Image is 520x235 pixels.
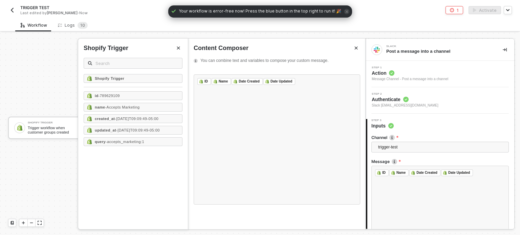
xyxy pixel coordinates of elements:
img: fieldIcon [233,79,237,84]
img: fieldIcon [199,79,203,84]
strong: id [95,94,99,98]
span: - [DATE]T09:09:49-05:00 [116,128,160,132]
img: created_at [87,116,92,121]
img: search [88,61,92,65]
span: - [DATE]T09:09:49-05:00 [115,117,158,121]
span: Inputs [371,122,394,129]
input: Search [95,60,178,67]
div: ID [204,78,208,85]
span: icon-play [21,221,25,225]
strong: name [95,105,105,109]
span: Action [372,70,448,76]
span: Your workflow is error-free now! Press the blue button in the top right to run it! 🎉 [179,8,341,15]
img: icon-info [392,159,397,164]
sup: 10 [78,22,88,29]
div: Logs [58,22,88,29]
span: icon-error-page [450,8,454,12]
img: fieldIcon [213,79,217,84]
img: fieldIcon [391,171,395,175]
span: trigger-test [378,142,505,152]
img: Shopify Trigger [87,76,92,81]
span: Step 3 [371,119,394,122]
div: Date Created [239,78,260,85]
span: icon-close [344,9,349,14]
span: [PERSON_NAME] [47,10,78,15]
div: Step 2Authenticate Slack [EMAIL_ADDRESS][DOMAIN_NAME] [366,93,514,108]
span: Step 2 [372,93,438,95]
img: icon-info [389,135,395,140]
button: Close [174,44,182,52]
strong: query [95,140,106,144]
img: fieldIcon [411,171,415,175]
span: icon-collapse-right [503,48,507,52]
span: icon-minus [29,221,34,225]
img: updated_at [87,127,92,133]
img: back [9,7,15,13]
img: name [87,104,92,110]
span: - 789629109 [99,94,120,98]
div: Date Created [416,170,437,176]
span: 0 [82,23,85,28]
div: 1 [457,7,459,13]
img: fieldIcon [377,171,381,175]
span: - accepts_marketing:1 [106,140,144,144]
img: fieldIcon [265,79,269,84]
label: Channel [371,135,509,140]
button: back [8,6,16,14]
span: TRIGGER TEST [20,5,49,10]
button: Close [352,44,360,52]
div: Slack [386,45,488,48]
img: query [87,139,92,144]
strong: created_at [95,117,115,121]
span: icon-check [171,8,176,14]
div: ID [382,170,386,176]
strong: Shopify Trigger [95,76,124,80]
span: icon-expand [38,221,42,225]
img: integration-icon [374,47,380,53]
span: 1 [80,23,82,28]
span: You can combine text and variables to compose your custom message. [200,58,357,64]
div: Step 1Action Message Channel - Post a message into a channel [366,66,514,82]
div: Last edited by - Now [20,10,244,16]
span: Authenticate [372,96,438,103]
label: Message [371,159,509,164]
div: Name [219,78,228,85]
div: Workflow [21,23,47,28]
strong: updated_at [95,128,116,132]
div: Date Updated [448,170,470,176]
span: Slack [EMAIL_ADDRESS][DOMAIN_NAME] [372,103,438,108]
img: fieldIcon [443,171,447,175]
div: Message Channel - Post a message into a channel [372,76,448,82]
span: - Accepts Marketing [105,105,140,109]
span: Step 1 [372,66,448,69]
div: Date Updated [270,78,292,85]
span: Content Composer [194,44,248,52]
img: id [87,93,92,98]
div: Post a message into a channel [386,48,492,54]
button: 1 [446,6,463,14]
button: activateActivate [469,6,501,14]
div: Name [396,170,406,176]
div: Shopify Trigger [84,44,128,52]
